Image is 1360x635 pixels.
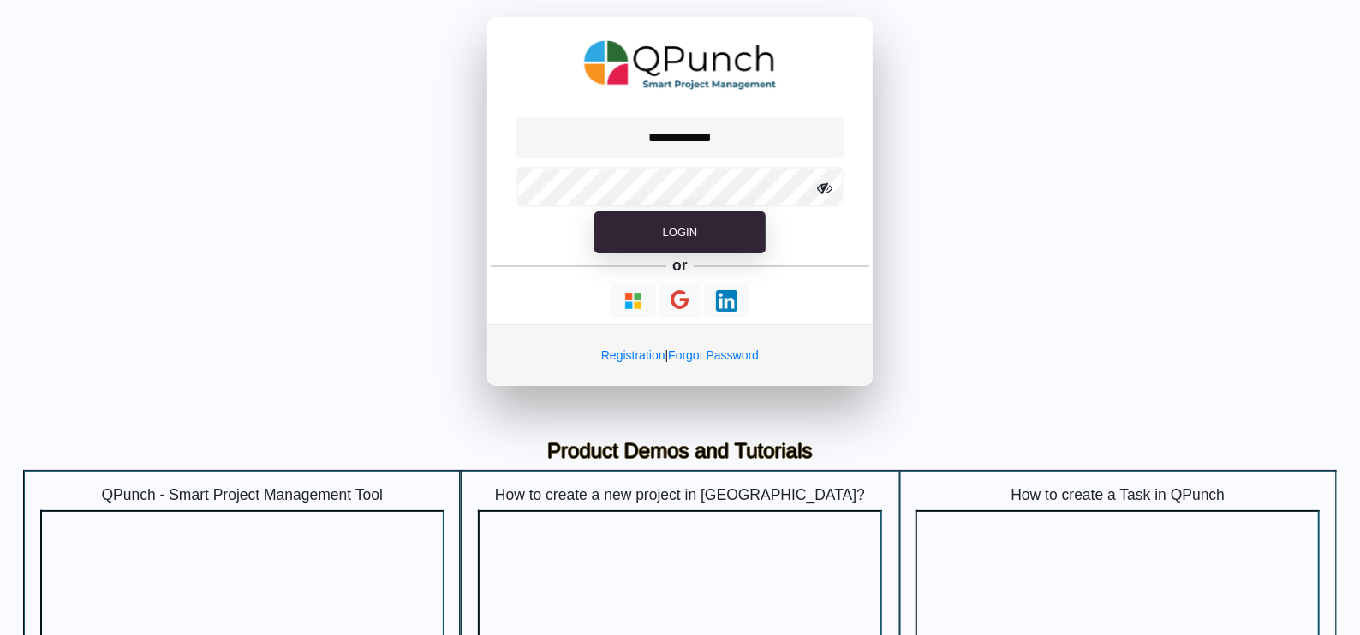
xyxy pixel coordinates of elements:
[601,348,665,362] a: Registration
[659,283,701,318] button: Continue With Google
[623,290,644,312] img: Loading...
[40,486,444,504] h5: QPunch - Smart Project Management Tool
[704,284,749,317] button: Continue With LinkedIn
[478,486,882,504] h5: How to create a new project in [GEOGRAPHIC_DATA]?
[584,34,777,96] img: QPunch
[487,324,873,386] div: |
[670,253,691,277] h5: or
[916,486,1320,504] h5: How to create a Task in QPunch
[663,226,697,239] span: Login
[611,284,656,317] button: Continue With Microsoft Azure
[668,348,759,362] a: Forgot Password
[594,211,766,254] button: Login
[36,439,1324,464] h3: Product Demos and Tutorials
[716,290,737,312] img: Loading...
